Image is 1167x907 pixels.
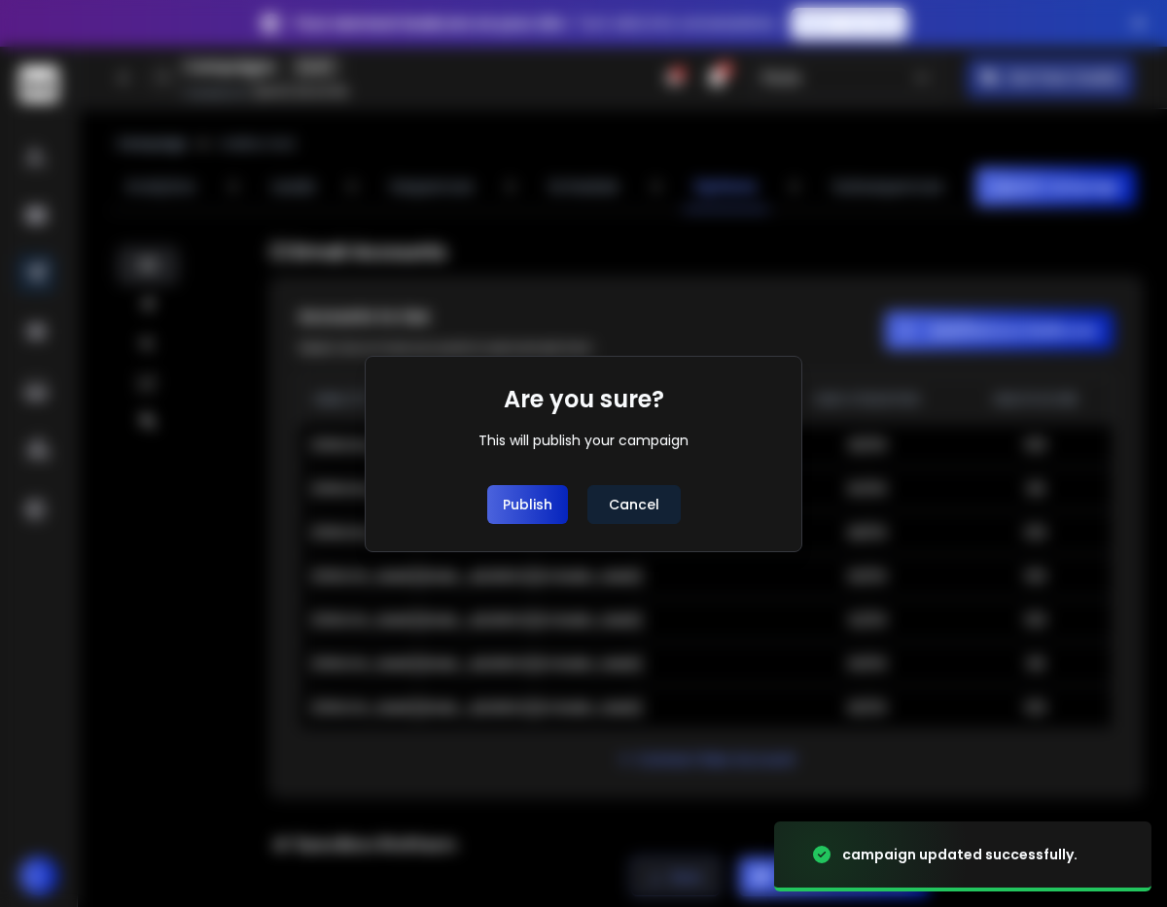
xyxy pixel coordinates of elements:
[487,485,568,524] button: Publish
[478,431,689,450] div: This will publish your campaign
[504,384,664,415] h1: Are you sure?
[587,485,681,524] button: Cancel
[842,845,1078,864] div: campaign updated successfully.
